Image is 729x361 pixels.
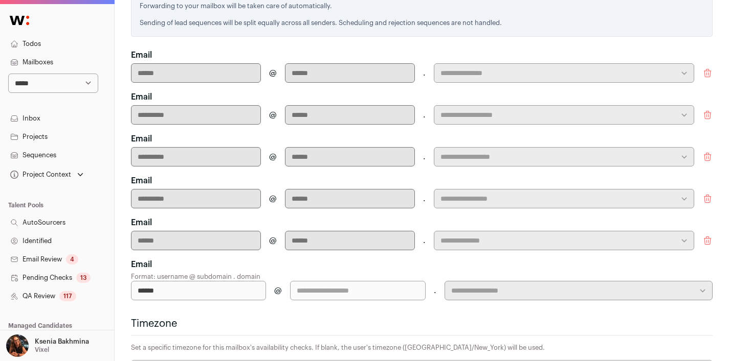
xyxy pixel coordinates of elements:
img: Wellfound [4,10,35,31]
span: @ [269,151,277,163]
label: Email [131,216,152,229]
div: 13 [76,273,91,283]
p: Set a specific timezone for this mailbox's availability checks. If blank, the user's timezone ([G... [131,344,713,352]
p: Vixel [35,346,49,354]
label: Email [131,258,152,271]
div: Project Context [8,171,71,179]
span: @ [269,192,277,205]
span: @ [269,109,277,121]
span: @ [269,67,277,79]
span: . [423,109,426,121]
span: . [423,67,426,79]
label: Email [131,49,152,61]
label: Email [131,133,152,145]
button: Open dropdown [8,167,85,182]
p: Ksenia Bakhmina [35,338,89,346]
label: Email [131,175,152,187]
span: . [434,284,436,297]
span: . [423,151,426,163]
p: Format: username @ subdomain . domain [131,273,713,281]
span: @ [274,284,282,297]
img: 13968079-medium_jpg [6,334,29,357]
div: 4 [66,254,78,264]
div: 117 [59,291,76,301]
p: Sending of lead sequences will be split equally across all senders. Scheduling and rejection sequ... [140,17,704,28]
label: Email [131,91,152,103]
p: Forwarding to your mailbox will be taken care of automatically. [140,1,704,11]
h2: Timezone [131,317,713,331]
button: Open dropdown [4,334,91,357]
span: @ [269,234,277,247]
span: . [423,192,426,205]
span: . [423,234,426,247]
